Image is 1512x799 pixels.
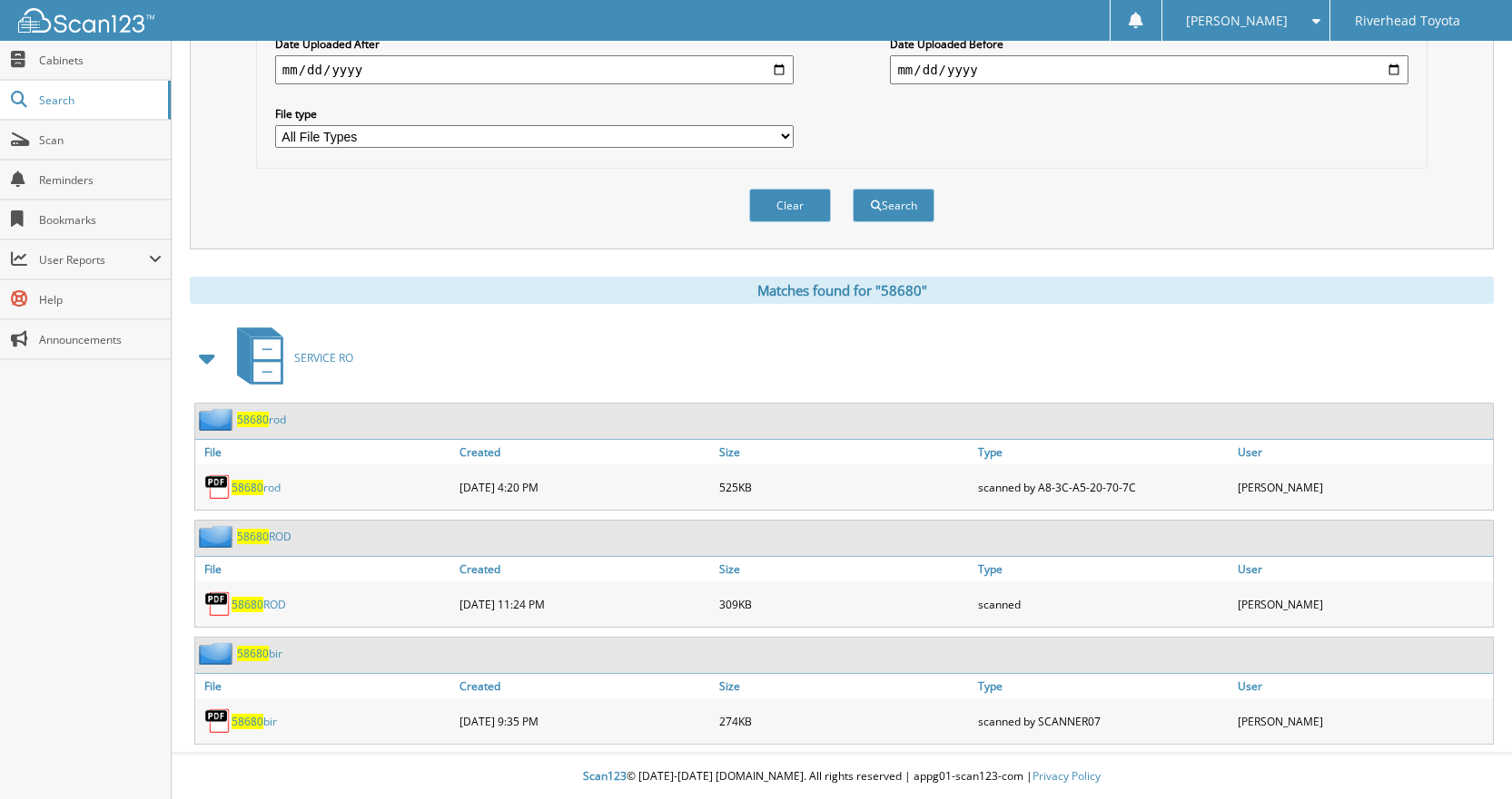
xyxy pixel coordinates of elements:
[890,36,1408,52] label: Date Uploaded Before
[1421,712,1512,799] iframe: Chat Widget
[237,646,282,661] a: 58680bir
[890,55,1408,84] input: end
[715,469,974,505] div: 525KB
[715,440,974,464] a: Size
[973,469,1233,505] div: scanned by A8-3C-A5-20-70-7C
[232,480,281,495] a: 58680rod
[1355,15,1460,26] span: Riverhead Toyota
[195,440,455,464] a: File
[226,322,353,394] a: SERVICE RO
[195,674,455,698] a: File
[237,412,269,427] span: 58680
[39,93,159,108] span: Search
[237,646,269,661] span: 58680
[204,590,232,618] img: PDF.png
[715,586,974,622] div: 309KB
[973,557,1233,581] a: Type
[18,8,154,33] img: scan123-logo-white.svg
[455,674,715,698] a: Created
[749,189,831,222] button: Clear
[1233,440,1493,464] a: User
[199,408,237,431] img: folder2.png
[237,412,286,427] a: 58680rod
[39,212,162,228] span: Bookmarks
[199,642,237,665] img: folder2.png
[455,469,715,505] div: [DATE] 4:20 PM
[39,292,162,307] span: Help
[1233,703,1493,739] div: [PERSON_NAME]
[973,674,1233,698] a: Type
[39,252,149,268] span: User Reports
[973,586,1233,622] div: scanned
[1033,768,1101,784] a: Privacy Policy
[455,440,715,464] a: Created
[455,586,715,622] div: [DATE] 11:24 PM
[275,55,794,84] input: start
[199,525,237,548] img: folder2.png
[195,557,455,581] a: File
[275,36,794,52] label: Date Uploaded After
[237,529,269,544] span: 58680
[190,277,1494,304] div: Matches found for "58680"
[39,172,162,188] span: Reminders
[973,703,1233,739] div: scanned by SCANNER07
[455,703,715,739] div: [DATE] 9:35 PM
[455,557,715,581] a: Created
[39,53,162,68] span: Cabinets
[204,473,232,501] img: PDF.png
[715,703,974,739] div: 274KB
[232,714,277,729] a: 58680bir
[232,480,263,495] span: 58680
[232,597,286,612] a: 58680ROD
[172,755,1512,799] div: © [DATE]-[DATE] [DOMAIN_NAME]. All rights reserved | appg01-scan123-com |
[1233,586,1493,622] div: [PERSON_NAME]
[275,106,794,122] label: File type
[39,332,162,347] span: Announcements
[204,707,232,735] img: PDF.png
[715,674,974,698] a: Size
[583,768,627,784] span: Scan123
[715,557,974,581] a: Size
[853,189,934,222] button: Search
[973,440,1233,464] a: Type
[1233,469,1493,505] div: [PERSON_NAME]
[1233,674,1493,698] a: User
[232,714,263,729] span: 58680
[1233,557,1493,581] a: User
[294,350,353,365] span: SERVICE RO
[1186,15,1288,26] span: [PERSON_NAME]
[232,597,263,612] span: 58680
[39,132,162,148] span: Scan
[237,529,292,544] a: 58680ROD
